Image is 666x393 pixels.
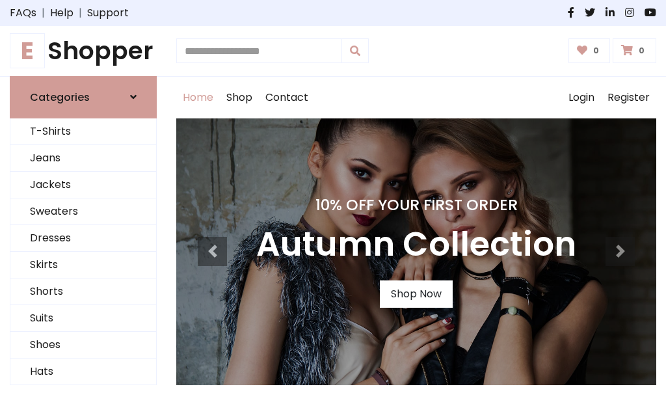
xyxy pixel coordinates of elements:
[10,118,156,145] a: T-Shirts
[87,5,129,21] a: Support
[10,36,157,66] a: EShopper
[613,38,656,63] a: 0
[10,332,156,359] a: Shoes
[10,252,156,278] a: Skirts
[10,278,156,305] a: Shorts
[601,77,656,118] a: Register
[562,77,601,118] a: Login
[36,5,50,21] span: |
[380,280,453,308] a: Shop Now
[10,198,156,225] a: Sweaters
[50,5,73,21] a: Help
[635,45,648,57] span: 0
[10,145,156,172] a: Jeans
[10,225,156,252] a: Dresses
[73,5,87,21] span: |
[10,172,156,198] a: Jackets
[10,76,157,118] a: Categories
[30,91,90,103] h6: Categories
[256,196,576,214] h4: 10% Off Your First Order
[10,5,36,21] a: FAQs
[256,224,576,265] h3: Autumn Collection
[568,38,611,63] a: 0
[259,77,315,118] a: Contact
[10,33,45,68] span: E
[220,77,259,118] a: Shop
[176,77,220,118] a: Home
[10,36,157,66] h1: Shopper
[590,45,602,57] span: 0
[10,305,156,332] a: Suits
[10,359,156,385] a: Hats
